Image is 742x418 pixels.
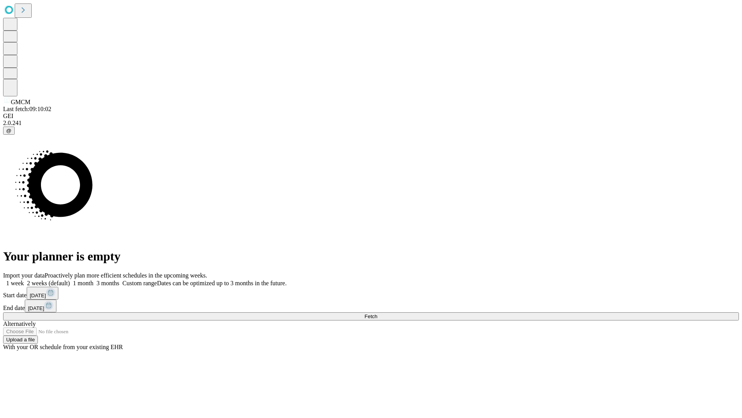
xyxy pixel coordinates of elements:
[73,280,94,286] span: 1 month
[27,287,58,300] button: [DATE]
[27,280,70,286] span: 2 weeks (default)
[3,113,739,120] div: GEI
[157,280,286,286] span: Dates can be optimized up to 3 months in the future.
[3,287,739,300] div: Start date
[3,300,739,312] div: End date
[3,120,739,127] div: 2.0.241
[30,293,46,298] span: [DATE]
[6,128,12,134] span: @
[25,300,56,312] button: [DATE]
[6,280,24,286] span: 1 week
[3,127,15,135] button: @
[3,106,51,112] span: Last fetch: 09:10:02
[45,272,207,279] span: Proactively plan more efficient schedules in the upcoming weeks.
[97,280,119,286] span: 3 months
[11,99,31,105] span: GMCM
[3,320,36,327] span: Alternatively
[3,336,38,344] button: Upload a file
[3,344,123,350] span: With your OR schedule from your existing EHR
[123,280,157,286] span: Custom range
[3,312,739,320] button: Fetch
[364,313,377,319] span: Fetch
[3,272,45,279] span: Import your data
[28,305,44,311] span: [DATE]
[3,249,739,264] h1: Your planner is empty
